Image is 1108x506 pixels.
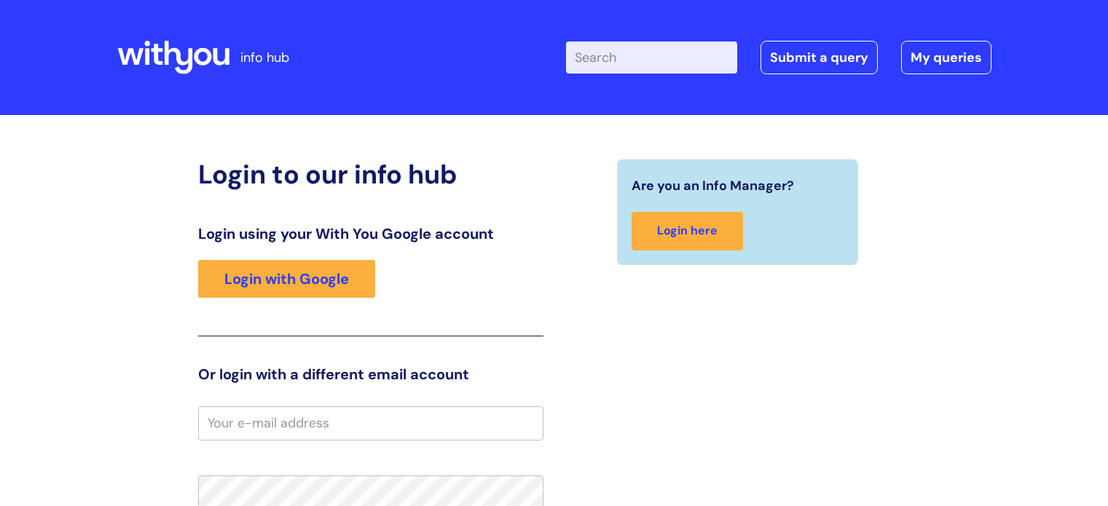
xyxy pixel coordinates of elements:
[901,41,991,74] a: My queries
[566,41,737,74] input: Search
[240,46,289,69] p: info hub
[632,174,794,197] span: Are you an Info Manager?
[198,260,375,298] a: Login with Google
[198,406,543,440] input: Your e-mail address
[198,225,543,242] h3: Login using your With You Google account
[761,41,878,74] a: Submit a query
[198,159,543,190] h2: Login to our info hub
[198,365,543,383] h3: Or login with a different email account
[632,212,743,250] a: Login here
